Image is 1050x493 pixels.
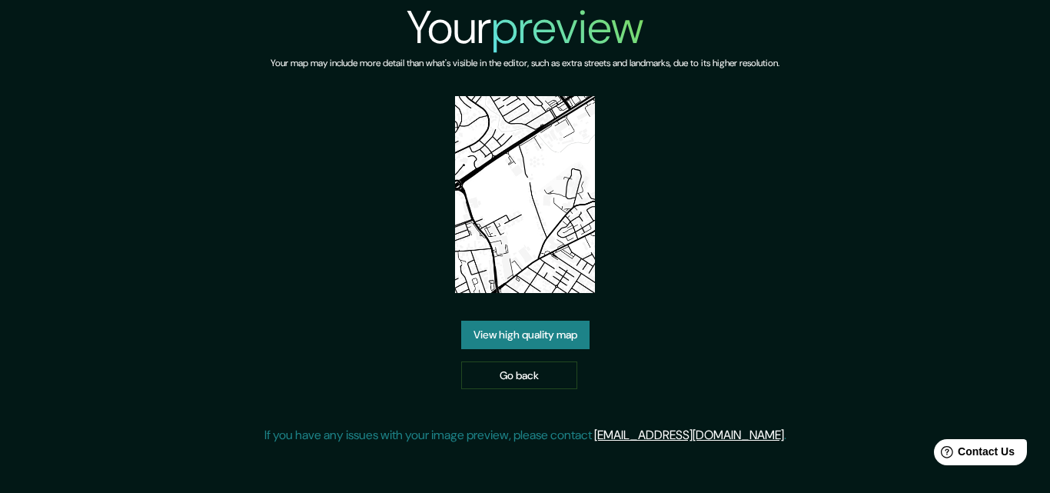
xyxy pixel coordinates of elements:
a: View high quality map [461,321,590,349]
img: created-map-preview [455,96,595,293]
a: Go back [461,361,577,390]
iframe: Help widget launcher [913,433,1033,476]
a: [EMAIL_ADDRESS][DOMAIN_NAME] [594,427,784,443]
h6: Your map may include more detail than what's visible in the editor, such as extra streets and lan... [271,55,779,72]
p: If you have any issues with your image preview, please contact . [264,426,786,445]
